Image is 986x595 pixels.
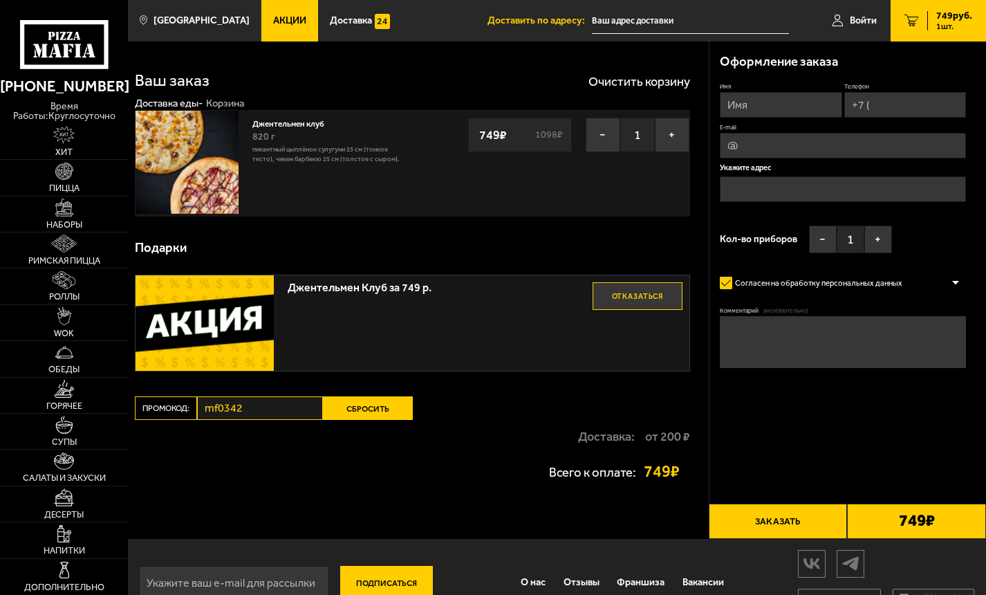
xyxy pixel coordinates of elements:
[48,365,80,374] span: Обеды
[533,130,564,140] s: 1098 ₽
[809,226,837,253] button: −
[49,184,80,193] span: Пицца
[52,438,77,447] span: Супы
[645,430,690,443] strong: от 200 ₽
[899,513,935,529] b: 749 ₽
[206,97,244,110] div: Корзина
[135,241,187,255] h3: Подарки
[763,306,808,315] span: (необязательно)
[720,82,842,91] label: Имя
[23,474,106,483] span: Салаты и закуски
[720,306,967,315] label: Комментарий
[135,73,210,89] h1: Ваш заказ
[135,396,197,420] label: Промокод:
[46,402,82,411] span: Горячее
[55,148,73,157] span: Хит
[487,16,592,26] span: Доставить по адресу:
[46,221,82,230] span: Наборы
[252,145,406,165] p: Пикантный цыплёнок сулугуни 25 см (тонкое тесто), Чикен Барбекю 25 см (толстое с сыром).
[593,282,682,310] button: Отказаться
[588,75,690,88] button: Очистить корзину
[620,118,655,152] span: 1
[323,396,413,420] button: Сбросить
[273,16,306,26] span: Акции
[936,11,972,21] span: 749 руб.
[24,583,104,592] span: Дополнительно
[720,55,838,68] h3: Оформление заказа
[252,116,335,129] a: Джентельмен клуб
[850,16,877,26] span: Войти
[44,511,84,520] span: Десерты
[49,293,80,302] span: Роллы
[720,273,913,293] label: Согласен на обработку персональных данных
[837,551,864,576] img: tg
[549,466,636,479] p: Всего к оплате:
[252,131,275,143] span: 820 г
[844,82,967,91] label: Телефон
[578,430,635,443] p: Доставка:
[128,42,709,539] div: 0 0 0
[288,275,593,293] span: Джентельмен Клуб за 749 р.
[44,547,85,556] span: Напитки
[720,164,967,172] p: Укажите адрес
[844,92,967,118] input: +7 (
[709,504,848,539] button: Заказать
[720,92,842,118] input: Имя
[720,235,797,244] span: Кол-во приборов
[837,226,864,253] span: 1
[154,16,250,26] span: [GEOGRAPHIC_DATA]
[135,97,203,109] a: Доставка еды-
[375,14,390,29] img: 15daf4d41897b9f0e9f617042186c801.svg
[720,123,967,131] label: E-mail
[330,16,372,26] span: Доставка
[864,226,892,253] button: +
[476,122,510,148] strong: 749 ₽
[720,133,967,158] input: @
[586,118,620,152] button: −
[799,551,825,576] img: vk
[655,118,689,152] button: +
[644,464,690,480] strong: 749 ₽
[54,329,74,338] span: WOK
[936,22,972,30] span: 1 шт.
[28,257,100,266] span: Римская пицца
[592,8,789,34] input: Ваш адрес доставки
